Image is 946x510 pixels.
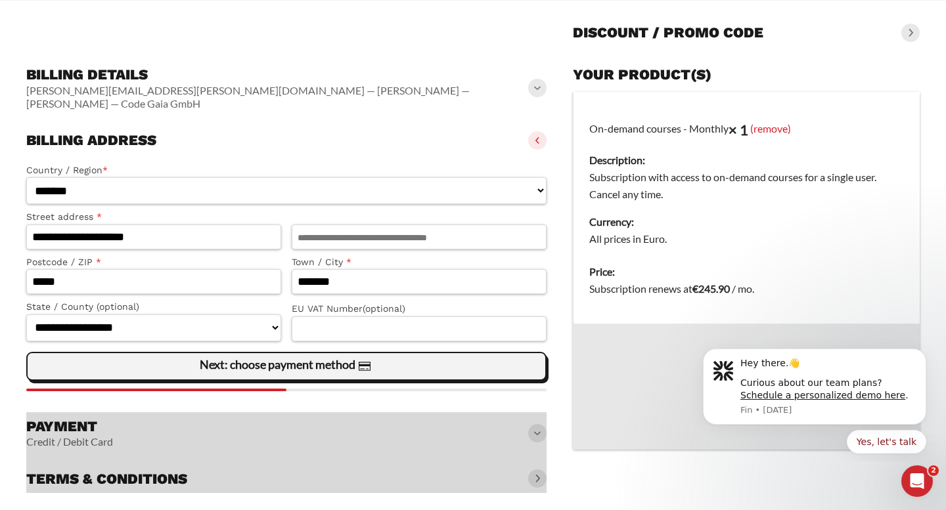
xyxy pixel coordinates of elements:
span: / mo [732,282,752,295]
iframe: Intercom live chat [901,465,933,497]
th: Subtotal [574,324,834,367]
span: € [692,282,698,295]
a: (remove) [750,121,791,134]
h3: Discount / promo code [573,24,763,42]
vaadin-button: Next: choose payment method [26,352,547,381]
vaadin-horizontal-layout: [PERSON_NAME][EMAIL_ADDRESS][PERSON_NAME][DOMAIN_NAME] — [PERSON_NAME] — [PERSON_NAME] — Code Gai... [26,84,531,110]
bdi: 245.90 [692,282,730,295]
th: Total [574,392,834,450]
td: On-demand courses - Monthly [574,92,920,256]
label: Country / Region [26,163,547,178]
dd: All prices in Euro. [589,230,904,247]
span: (optional) [363,303,405,314]
strong: × 1 [729,121,748,138]
dt: Currency: [589,213,904,230]
dd: Subscription with access to on-demand courses for a single user. Cancel any time. [589,169,904,203]
label: State / County [26,299,281,314]
label: Street address [26,209,281,224]
h3: Billing details [26,66,531,84]
th: Tax [574,367,834,392]
span: Subscription renews at . [589,282,754,295]
label: Town / City [292,255,547,270]
dt: Price: [589,263,904,280]
label: Postcode / ZIP [26,255,281,270]
dt: Description: [589,152,904,169]
h3: Billing address [26,131,156,150]
iframe: Intercom notifications message [683,337,946,461]
span: (optional) [97,301,139,312]
span: 2 [928,465,939,476]
label: EU VAT Number [292,301,547,316]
